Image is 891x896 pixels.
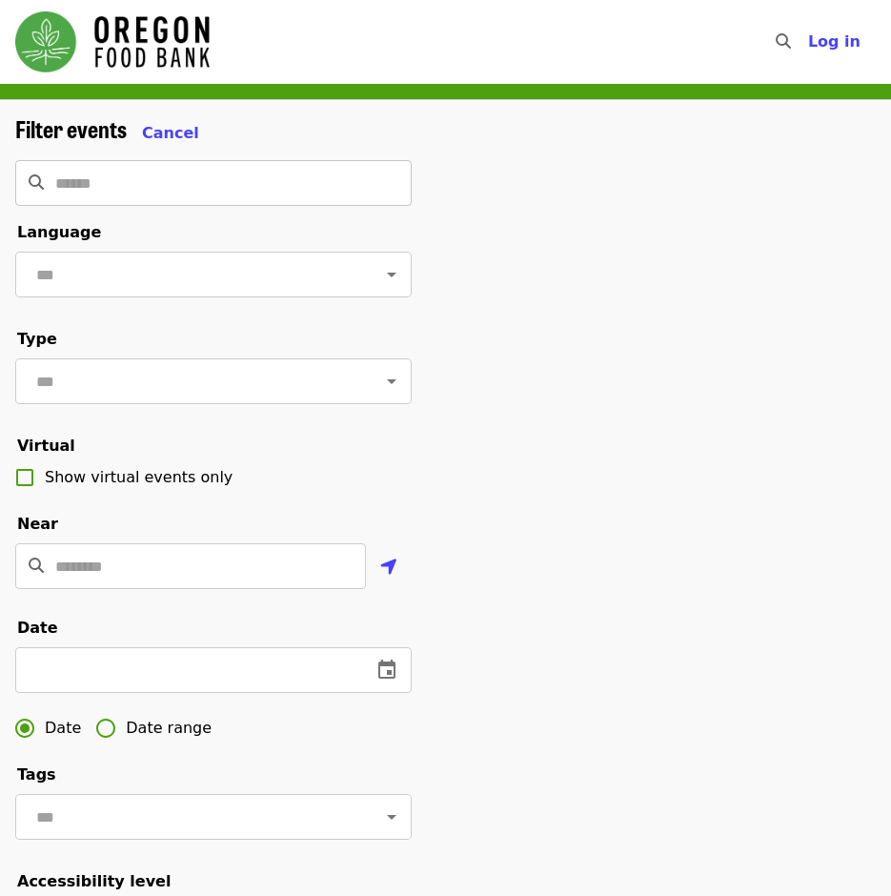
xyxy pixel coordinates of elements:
span: Virtual [17,437,75,455]
span: Type [17,330,57,348]
span: Date range [126,717,212,740]
i: search icon [29,557,44,575]
input: Location [55,543,366,589]
span: Date [17,619,58,637]
i: search icon [29,173,44,192]
button: Use my location [366,545,412,591]
i: location-arrow icon [380,556,397,579]
span: Log in [808,32,861,51]
img: Oregon Food Bank - Home [15,11,210,72]
span: Date [45,717,81,740]
span: Filter events [15,112,127,145]
span: Language [17,223,101,241]
button: Open [378,261,405,288]
button: change date [364,647,410,693]
span: Tags [17,765,56,784]
button: Log in [793,23,876,61]
input: Search [802,19,818,65]
button: Open [378,368,405,395]
span: Near [17,515,58,533]
i: search icon [776,32,791,51]
span: Show virtual events only [45,468,233,486]
button: Cancel [142,122,199,145]
input: Search [55,160,412,206]
button: Open [378,804,405,830]
span: Cancel [142,124,199,142]
span: Accessibility level [17,872,171,890]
